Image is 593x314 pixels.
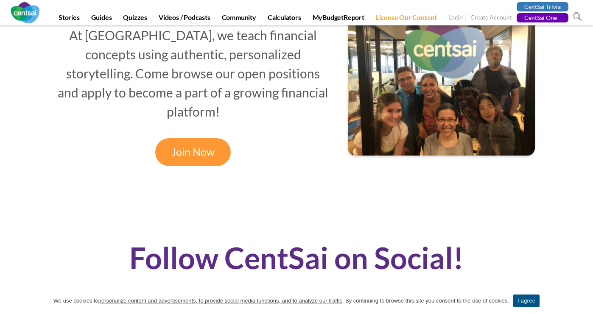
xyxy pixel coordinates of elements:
[154,13,215,25] a: Videos / Podcasts
[86,13,117,25] a: Guides
[464,13,469,22] span: |
[578,297,587,305] a: I agree
[513,295,540,307] a: I agree
[448,14,463,22] a: Login
[155,138,231,166] a: Join Now
[11,2,39,23] img: CentSai
[517,13,568,22] a: CentSai One
[53,297,509,305] span: We use cookies to . By continuing to browse this site you consent to the use of cookies.
[55,26,332,121] p: At [GEOGRAPHIC_DATA], we teach financial concepts using authentic, personalized storytelling. Com...
[517,2,568,11] a: CentSai Trivia
[217,13,261,25] a: Community
[263,13,306,25] a: Calculators
[118,13,152,25] a: Quizzes
[98,297,342,304] u: personalize content and advertisements, to provide social media functions, and to analyze our tra...
[53,13,85,25] a: Stories
[470,14,512,22] a: Create Account
[55,236,538,279] h2: Follow CentSai on Social!
[344,13,539,160] img: Join-Our-Team.png
[308,13,369,25] a: MyBudgetReport
[371,13,442,25] a: License Our Content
